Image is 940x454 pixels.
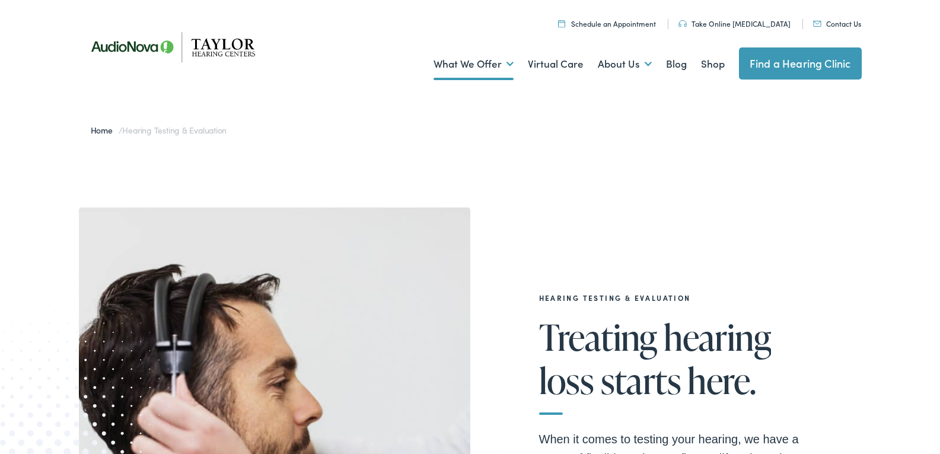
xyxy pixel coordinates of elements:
a: Home [91,124,119,136]
a: What We Offer [434,42,514,86]
a: Virtual Care [528,42,584,86]
span: / [91,124,227,136]
span: loss [539,361,594,400]
a: Find a Hearing Clinic [739,47,862,80]
img: utility icon [678,20,687,27]
img: utility icon [813,21,821,27]
span: here. [687,361,756,400]
a: Take Online [MEDICAL_DATA] [678,18,791,28]
span: hearing [664,318,771,357]
a: Schedule an Appointment [558,18,656,28]
span: Treating [539,318,657,357]
img: utility icon [558,20,565,27]
a: About Us [598,42,652,86]
span: starts [601,361,681,400]
a: Contact Us [813,18,861,28]
h2: Hearing Testing & Evaluation [539,294,824,302]
a: Blog [666,42,687,86]
a: Shop [701,42,725,86]
span: Hearing Testing & Evaluation [122,124,227,136]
